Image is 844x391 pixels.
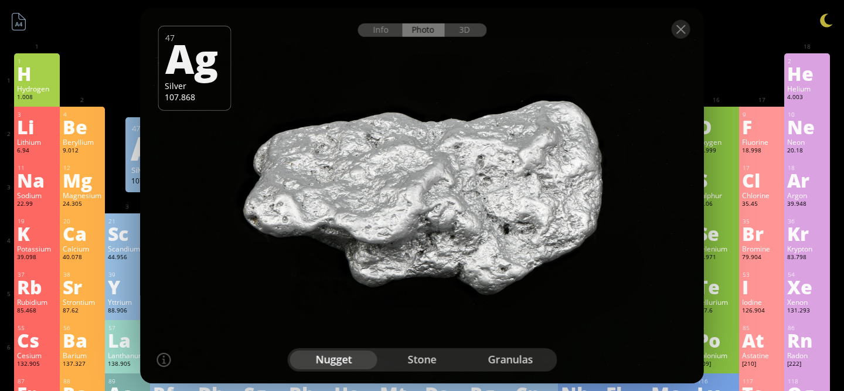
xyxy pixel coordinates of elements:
[787,224,826,243] div: Kr
[787,297,826,307] div: Xenon
[787,277,826,296] div: Xe
[17,117,56,136] div: Li
[17,147,56,156] div: 6.94
[743,324,781,332] div: 85
[63,200,102,209] div: 24.305
[742,171,781,189] div: Cl
[108,253,147,263] div: 44.956
[6,6,838,30] h1: Talbica. Interactive chemistry
[63,117,102,136] div: Be
[787,191,826,200] div: Argon
[108,351,147,360] div: Lanthanum
[742,147,781,156] div: 18.998
[63,171,102,189] div: Mg
[742,224,781,243] div: Br
[788,324,826,332] div: 86
[787,351,826,360] div: Radon
[742,117,781,136] div: F
[743,111,781,118] div: 9
[18,164,56,172] div: 11
[17,137,56,147] div: Lithium
[165,38,223,77] div: Ag
[697,324,736,332] div: 84
[697,297,736,307] div: Tellurium
[108,297,147,307] div: Yttrium
[63,378,102,385] div: 88
[108,324,147,332] div: 57
[788,217,826,225] div: 36
[742,253,781,263] div: 79.904
[743,271,781,278] div: 53
[697,253,736,263] div: 78.971
[108,277,147,296] div: Y
[466,351,554,369] div: granulas
[108,307,147,316] div: 88.906
[788,164,826,172] div: 18
[787,137,826,147] div: Neon
[63,164,102,172] div: 12
[697,271,736,278] div: 52
[17,351,56,360] div: Cesium
[787,171,826,189] div: Ar
[743,378,781,385] div: 117
[165,91,225,102] div: 107.868
[17,331,56,349] div: Cs
[131,165,184,175] div: Silver
[444,23,486,36] div: 3D
[742,200,781,209] div: 35.45
[787,93,826,103] div: 4.003
[108,271,147,278] div: 39
[743,164,781,172] div: 17
[17,297,56,307] div: Rubidium
[787,147,826,156] div: 20.18
[63,297,102,307] div: Strontium
[63,351,102,360] div: Barium
[108,224,147,243] div: Sc
[697,277,736,296] div: Te
[17,200,56,209] div: 22.99
[17,224,56,243] div: K
[787,253,826,263] div: 83.798
[788,57,826,65] div: 2
[18,324,56,332] div: 55
[17,360,56,369] div: 132.905
[18,111,56,118] div: 3
[742,191,781,200] div: Chlorine
[108,331,147,349] div: La
[742,277,781,296] div: I
[63,271,102,278] div: 38
[378,351,467,369] div: stone
[17,191,56,200] div: Sodium
[743,217,781,225] div: 35
[787,84,826,93] div: Helium
[742,351,781,360] div: Astatine
[742,307,781,316] div: 126.904
[697,191,736,200] div: Sulphur
[697,117,736,136] div: O
[742,360,781,369] div: [210]
[63,147,102,156] div: 9.012
[17,253,56,263] div: 39.098
[697,360,736,369] div: [209]
[787,244,826,253] div: Krypton
[17,84,56,93] div: Hydrogen
[788,378,826,385] div: 118
[787,360,826,369] div: [222]
[697,164,736,172] div: 16
[132,123,184,134] div: 47
[63,324,102,332] div: 56
[18,57,56,65] div: 1
[17,277,56,296] div: Rb
[131,176,184,185] div: 107.868
[18,378,56,385] div: 87
[18,271,56,278] div: 37
[131,138,183,157] div: Ag
[63,277,102,296] div: Sr
[63,360,102,369] div: 137.327
[63,217,102,225] div: 20
[697,147,736,156] div: 15.999
[108,244,147,253] div: Scandium
[787,200,826,209] div: 39.948
[17,307,56,316] div: 85.468
[108,360,147,369] div: 138.905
